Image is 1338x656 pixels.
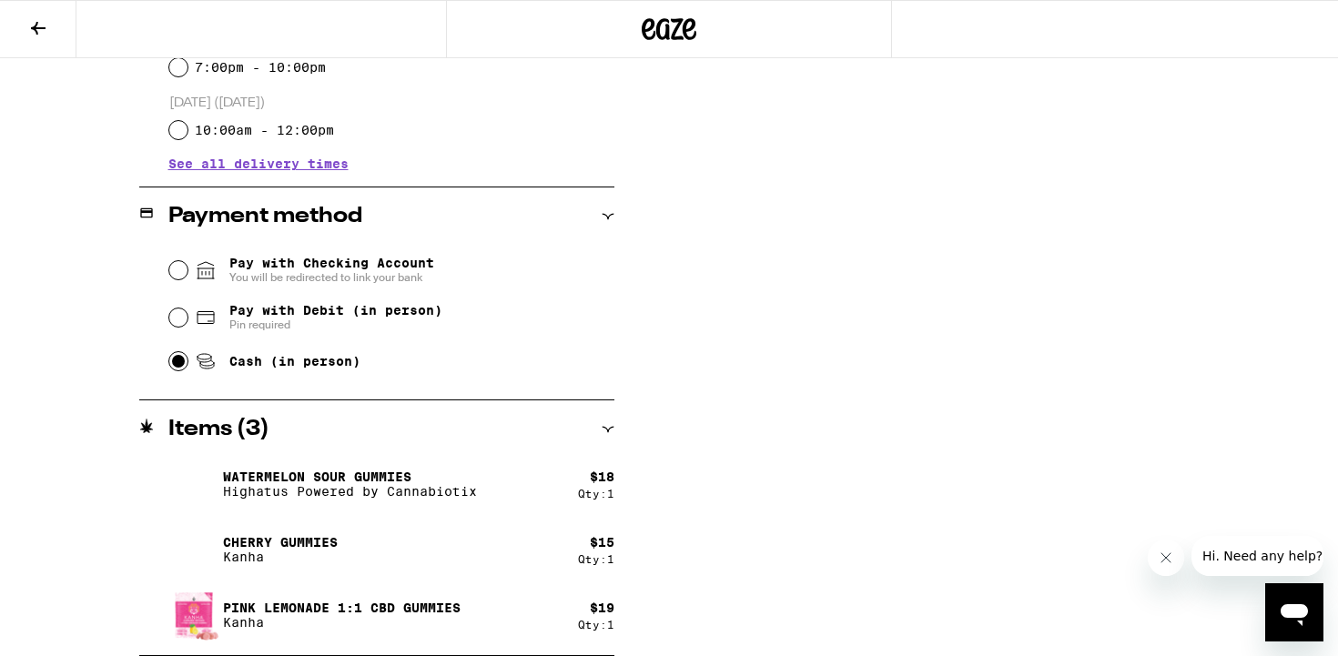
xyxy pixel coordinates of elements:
label: 7:00pm - 10:00pm [195,60,326,75]
div: Qty: 1 [578,488,614,500]
p: Cherry Gummies [223,535,338,550]
iframe: Close message [1148,540,1184,576]
p: [DATE] ([DATE]) [169,95,614,112]
p: Watermelon Sour Gummies [223,469,477,484]
div: Qty: 1 [578,619,614,631]
iframe: Message from company [1191,536,1323,576]
div: $ 19 [590,600,614,615]
div: $ 15 [590,535,614,550]
h2: Payment method [168,206,362,227]
span: You will be redirected to link your bank [229,270,434,285]
span: Pin required [229,318,442,332]
div: $ 18 [590,469,614,484]
p: Kanha [223,615,461,630]
iframe: Button to launch messaging window [1265,583,1323,641]
div: Qty: 1 [578,553,614,565]
span: Cash (in person) [229,354,360,368]
p: Highatus Powered by Cannabiotix [223,484,477,499]
img: Watermelon Sour Gummies [168,459,219,510]
h2: Items ( 3 ) [168,419,269,440]
label: 10:00am - 12:00pm [195,123,334,137]
span: Pay with Debit (in person) [229,303,442,318]
p: Kanha [223,550,338,564]
p: Pink Lemonade 1:1 CBD Gummies [223,600,461,615]
img: Pink Lemonade 1:1 CBD Gummies [168,589,219,641]
span: Pay with Checking Account [229,256,434,285]
button: See all delivery times [168,157,349,170]
img: Cherry Gummies [168,524,219,575]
